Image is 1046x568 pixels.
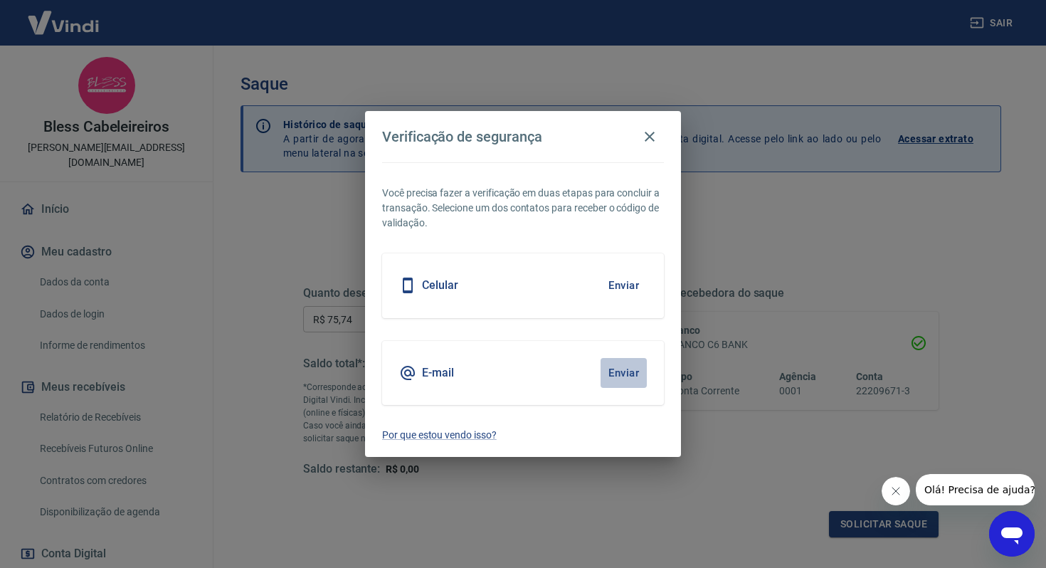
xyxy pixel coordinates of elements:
[382,186,664,231] p: Você precisa fazer a verificação em duas etapas para concluir a transação. Selecione um dos conta...
[989,511,1035,557] iframe: Botão para abrir a janela de mensagens
[382,128,542,145] h4: Verificação de segurança
[422,366,454,380] h5: E-mail
[916,474,1035,505] iframe: Mensagem da empresa
[601,270,647,300] button: Enviar
[601,358,647,388] button: Enviar
[9,10,120,21] span: Olá! Precisa de ajuda?
[382,428,664,443] a: Por que estou vendo isso?
[422,278,458,293] h5: Celular
[882,477,910,505] iframe: Fechar mensagem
